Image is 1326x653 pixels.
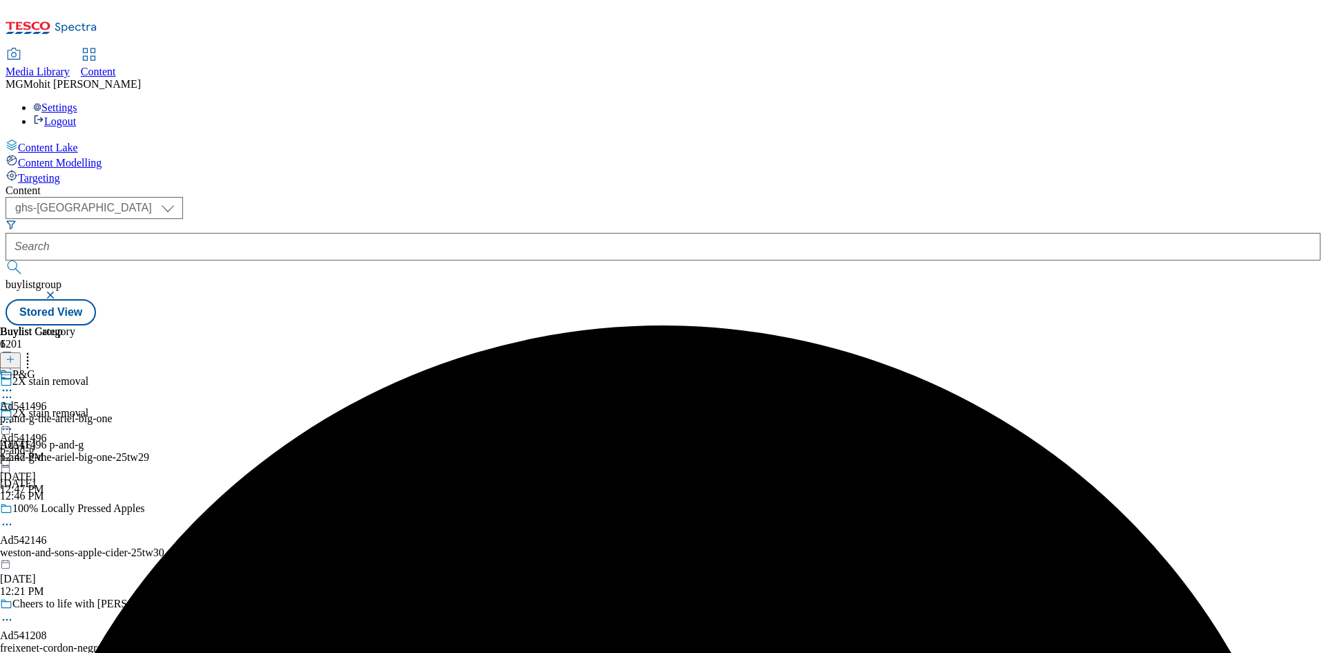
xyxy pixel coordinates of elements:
a: Content Lake [6,139,1320,154]
button: Stored View [6,299,96,325]
span: Content Lake [18,142,78,153]
a: Content [81,49,116,78]
div: 100% Locally Pressed Apples [12,502,145,515]
span: Mohit [PERSON_NAME] [23,78,141,90]
span: Content [81,66,116,77]
span: MG [6,78,23,90]
input: Search [6,233,1320,261]
span: Content Modelling [18,157,102,169]
div: Content [6,184,1320,197]
span: Media Library [6,66,70,77]
svg: Search Filters [6,219,17,230]
a: Targeting [6,169,1320,184]
a: Content Modelling [6,154,1320,169]
span: buylistgroup [6,278,61,290]
div: P&G [12,368,35,381]
span: Targeting [18,172,60,184]
div: Cheers to life with [PERSON_NAME] [12,598,185,610]
a: Media Library [6,49,70,78]
a: Settings [33,102,77,113]
a: Logout [33,115,76,127]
